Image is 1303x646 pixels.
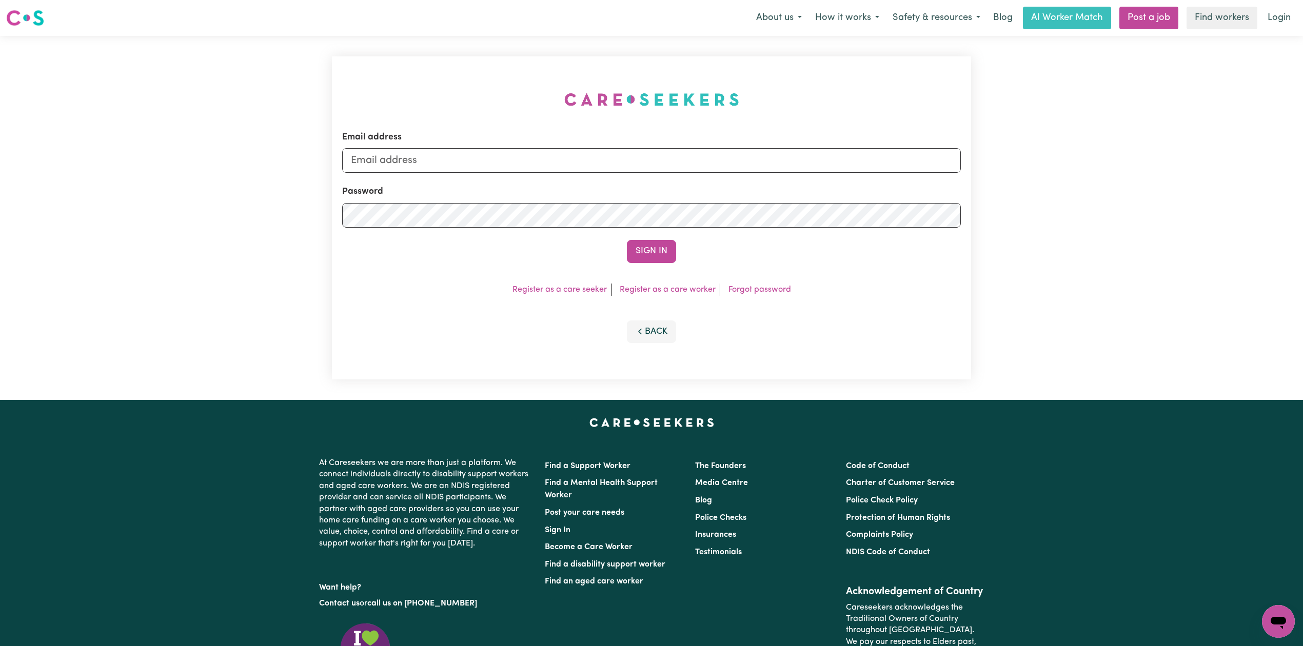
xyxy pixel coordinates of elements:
a: Insurances [695,531,736,539]
a: The Founders [695,462,746,470]
a: Post a job [1119,7,1178,29]
a: Sign In [545,526,570,534]
a: AI Worker Match [1023,7,1111,29]
a: Code of Conduct [846,462,910,470]
a: Forgot password [728,286,791,294]
p: At Careseekers we are more than just a platform. We connect individuals directly to disability su... [319,453,532,553]
label: Email address [342,131,402,144]
a: Find workers [1187,7,1257,29]
a: Register as a care seeker [512,286,607,294]
a: call us on [PHONE_NUMBER] [367,599,477,608]
a: Careseekers home page [589,418,714,427]
p: Want help? [319,578,532,593]
a: Become a Care Worker [545,543,633,551]
a: Blog [695,496,712,504]
a: Find a Support Worker [545,462,630,470]
a: Find an aged care worker [545,577,643,586]
button: Safety & resources [886,7,987,29]
h2: Acknowledgement of Country [846,586,984,598]
a: Charter of Customer Service [846,479,955,487]
a: Testimonials [695,548,742,556]
a: Login [1261,7,1297,29]
a: Police Check Policy [846,496,918,504]
button: Back [627,320,676,343]
a: Contact us [319,599,360,608]
a: Blog [987,7,1019,29]
a: Police Checks [695,514,746,522]
button: Sign In [627,240,676,263]
a: Complaints Policy [846,531,913,539]
a: Careseekers logo [6,6,44,30]
p: or [319,594,532,613]
img: Careseekers logo [6,9,44,27]
iframe: Button to launch messaging window [1262,605,1295,638]
label: Password [342,185,383,198]
a: Post your care needs [545,509,624,517]
a: Find a Mental Health Support Worker [545,479,658,499]
a: Find a disability support worker [545,560,665,569]
a: NDIS Code of Conduct [846,548,930,556]
a: Protection of Human Rights [846,514,950,522]
input: Email address [342,148,961,173]
a: Media Centre [695,479,748,487]
a: Register as a care worker [620,286,716,294]
button: About us [749,7,808,29]
button: How it works [808,7,886,29]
